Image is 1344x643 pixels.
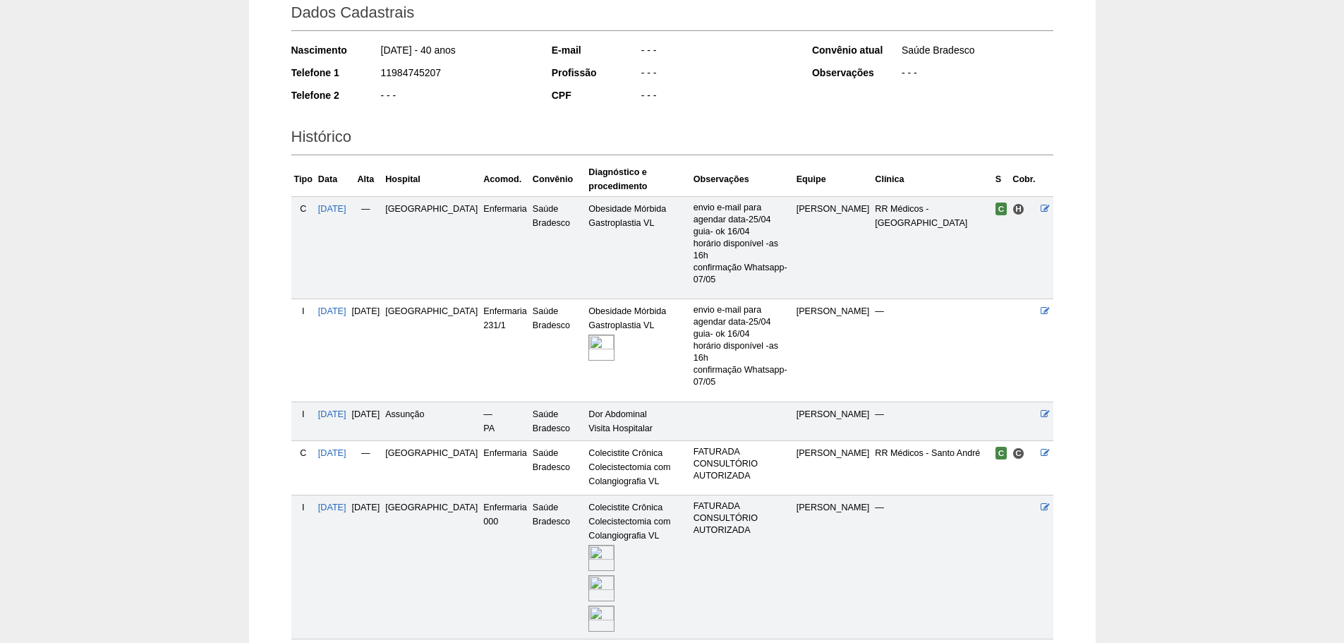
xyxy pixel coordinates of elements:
a: [DATE] [318,448,346,458]
div: 11984745207 [380,66,533,83]
span: [DATE] [352,409,380,419]
td: Dor Abdominal Visita Hospitalar [586,402,690,440]
td: [PERSON_NAME] [794,440,873,495]
td: — [872,299,992,402]
a: [DATE] [318,409,346,419]
th: Cobr. [1010,162,1038,197]
div: E-mail [552,43,640,57]
div: - - - [380,88,533,106]
div: Telefone 1 [291,66,380,80]
th: Acomod. [480,162,530,197]
span: Hospital [1012,203,1024,215]
td: [GEOGRAPHIC_DATA] [382,440,480,495]
td: — [872,402,992,440]
div: - - - [640,43,793,61]
th: Data [315,162,349,197]
h2: Histórico [291,123,1053,155]
td: Obesidade Mórbida Gastroplastia VL [586,299,690,402]
th: Hospital [382,162,480,197]
th: S [993,162,1010,197]
div: Telefone 2 [291,88,380,102]
th: Alta [349,162,383,197]
td: [PERSON_NAME] [794,299,873,402]
td: [PERSON_NAME] [794,495,873,639]
th: Equipe [794,162,873,197]
td: Enfermaria 231/1 [480,299,530,402]
td: Colecistite Crônica Colecistectomia com Colangiografia VL [586,495,690,639]
p: envio e-mail para agendar data-25/04 guia- ok 16/04 horário disponível -as 16h confirmação Whatsa... [694,304,791,388]
div: I [294,304,313,318]
span: Confirmada [995,203,1007,215]
span: Confirmada [995,447,1007,459]
a: [DATE] [318,204,346,214]
th: Tipo [291,162,315,197]
td: Enfermaria [480,440,530,495]
td: — [349,196,383,299]
a: [DATE] [318,306,346,316]
td: [GEOGRAPHIC_DATA] [382,495,480,639]
div: I [294,500,313,515]
td: Saúde Bradesco [530,495,586,639]
td: [PERSON_NAME] [794,402,873,440]
div: Saúde Bradesco [900,43,1053,61]
div: - - - [640,66,793,83]
td: Saúde Bradesco [530,196,586,299]
div: Nascimento [291,43,380,57]
p: FATURADA CONSULTÓRIO AUTORIZADA [694,446,791,482]
td: Assunção [382,402,480,440]
td: [GEOGRAPHIC_DATA] [382,196,480,299]
a: [DATE] [318,503,346,512]
td: Obesidade Mórbida Gastroplastia VL [586,196,690,299]
td: — PA [480,402,530,440]
p: envio e-mail para agendar data-25/04 guia- ok 16/04 horário disponível -as 16h confirmação Whatsa... [694,202,791,286]
th: Clínica [872,162,992,197]
th: Observações [691,162,794,197]
td: RR Médicos - Santo André [872,440,992,495]
td: [GEOGRAPHIC_DATA] [382,299,480,402]
th: Diagnóstico e procedimento [586,162,690,197]
p: FATURADA CONSULTÓRIO AUTORIZADA [694,500,791,536]
td: Enfermaria [480,196,530,299]
td: Enfermaria 000 [480,495,530,639]
div: Profissão [552,66,640,80]
td: Colecistite Crônica Colecistectomia com Colangiografia VL [586,440,690,495]
span: [DATE] [352,503,380,512]
td: — [872,495,992,639]
td: — [349,440,383,495]
div: Convênio atual [812,43,900,57]
div: [DATE] - 40 anos [380,43,533,61]
td: [PERSON_NAME] [794,196,873,299]
div: I [294,407,313,421]
td: RR Médicos - [GEOGRAPHIC_DATA] [872,196,992,299]
div: C [294,202,313,216]
div: - - - [900,66,1053,83]
div: Observações [812,66,900,80]
div: C [294,446,313,460]
div: CPF [552,88,640,102]
td: Saúde Bradesco [530,402,586,440]
td: Saúde Bradesco [530,299,586,402]
th: Convênio [530,162,586,197]
td: Saúde Bradesco [530,440,586,495]
span: [DATE] [352,306,380,316]
span: Consultório [1012,447,1024,459]
div: - - - [640,88,793,106]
